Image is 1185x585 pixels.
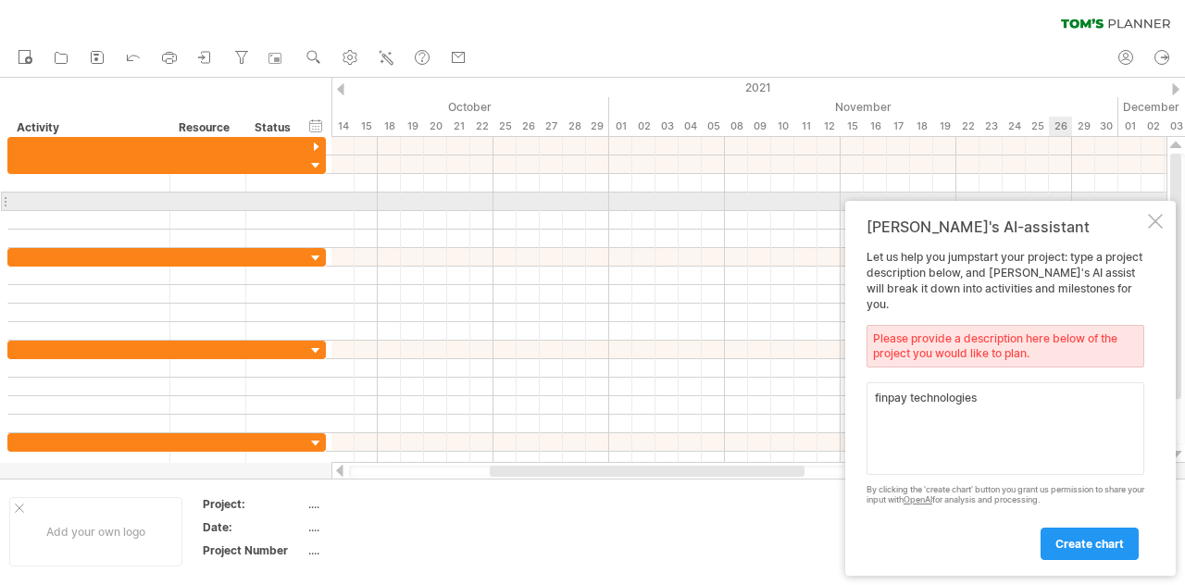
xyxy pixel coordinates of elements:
[517,117,540,136] div: Tuesday, 26 October 2021
[378,117,401,136] div: Monday, 18 October 2021
[1049,117,1072,136] div: Friday, 26 November 2021
[308,542,464,558] div: ....
[867,250,1144,559] div: Let us help you jumpstart your project: type a project description below, and [PERSON_NAME]'s AI ...
[1141,117,1165,136] div: Thursday, 2 December 2021
[1055,537,1124,551] span: create chart
[1003,117,1026,136] div: Wednesday, 24 November 2021
[655,117,679,136] div: Wednesday, 3 November 2021
[679,117,702,136] div: Thursday, 4 November 2021
[867,325,1144,367] div: Please provide a description here below of the project you would like to plan.
[933,117,956,136] div: Friday, 19 November 2021
[1041,528,1139,560] a: create chart
[308,496,464,512] div: ....
[540,117,563,136] div: Wednesday, 27 October 2021
[1095,117,1118,136] div: Tuesday, 30 November 2021
[702,117,725,136] div: Friday, 5 November 2021
[867,218,1144,236] div: [PERSON_NAME]'s AI-assistant
[867,485,1144,505] div: By clicking the 'create chart' button you grant us permission to share your input with for analys...
[203,496,305,512] div: Project:
[771,117,794,136] div: Wednesday, 10 November 2021
[470,117,493,136] div: Friday, 22 October 2021
[609,97,1118,117] div: November 2021
[632,117,655,136] div: Tuesday, 2 November 2021
[794,117,817,136] div: Thursday, 11 November 2021
[563,117,586,136] div: Thursday, 28 October 2021
[910,117,933,136] div: Thursday, 18 November 2021
[401,117,424,136] div: Tuesday, 19 October 2021
[255,118,295,137] div: Status
[331,117,355,136] div: Thursday, 14 October 2021
[979,117,1003,136] div: Tuesday, 23 November 2021
[609,117,632,136] div: Monday, 1 November 2021
[725,117,748,136] div: Monday, 8 November 2021
[447,117,470,136] div: Thursday, 21 October 2021
[887,117,910,136] div: Wednesday, 17 November 2021
[9,497,182,566] div: Add your own logo
[355,117,378,136] div: Friday, 15 October 2021
[203,542,305,558] div: Project Number
[841,117,864,136] div: Monday, 15 November 2021
[179,118,235,137] div: Resource
[308,519,464,535] div: ....
[748,117,771,136] div: Tuesday, 9 November 2021
[493,117,517,136] div: Monday, 25 October 2021
[956,117,979,136] div: Monday, 22 November 2021
[586,117,609,136] div: Friday, 29 October 2021
[123,97,609,117] div: October 2021
[864,117,887,136] div: Tuesday, 16 November 2021
[1118,117,1141,136] div: Wednesday, 1 December 2021
[1072,117,1095,136] div: Monday, 29 November 2021
[904,494,932,504] a: OpenAI
[424,117,447,136] div: Wednesday, 20 October 2021
[17,118,159,137] div: Activity
[203,519,305,535] div: Date:
[1026,117,1049,136] div: Thursday, 25 November 2021
[817,117,841,136] div: Friday, 12 November 2021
